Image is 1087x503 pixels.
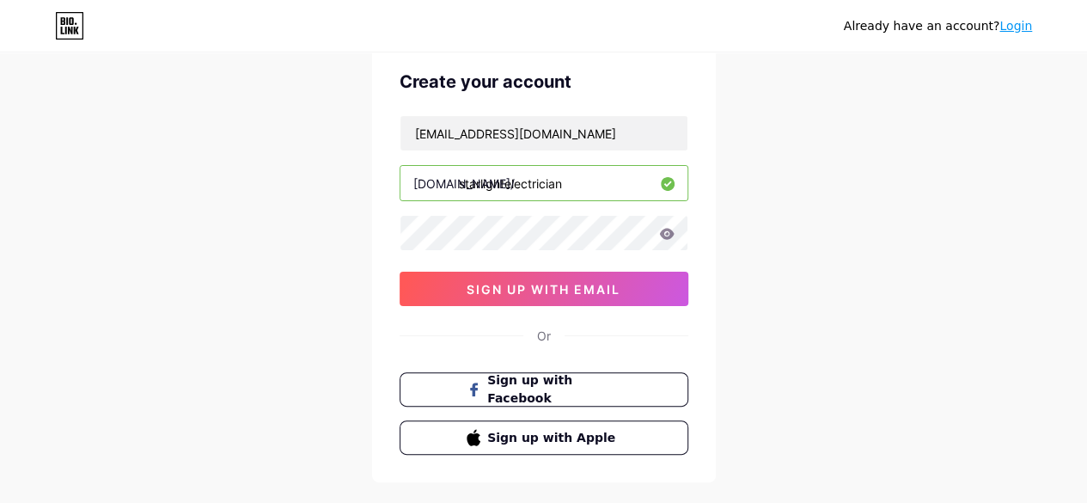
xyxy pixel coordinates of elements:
[537,327,551,345] div: Or
[400,420,688,455] button: Sign up with Apple
[467,282,620,297] span: sign up with email
[487,429,620,447] span: Sign up with Apple
[413,175,515,193] div: [DOMAIN_NAME]/
[400,69,688,95] div: Create your account
[400,372,688,407] button: Sign up with Facebook
[844,17,1032,35] div: Already have an account?
[400,272,688,306] button: sign up with email
[400,166,687,200] input: username
[400,116,687,150] input: Email
[487,371,620,408] span: Sign up with Facebook
[999,19,1032,33] a: Login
